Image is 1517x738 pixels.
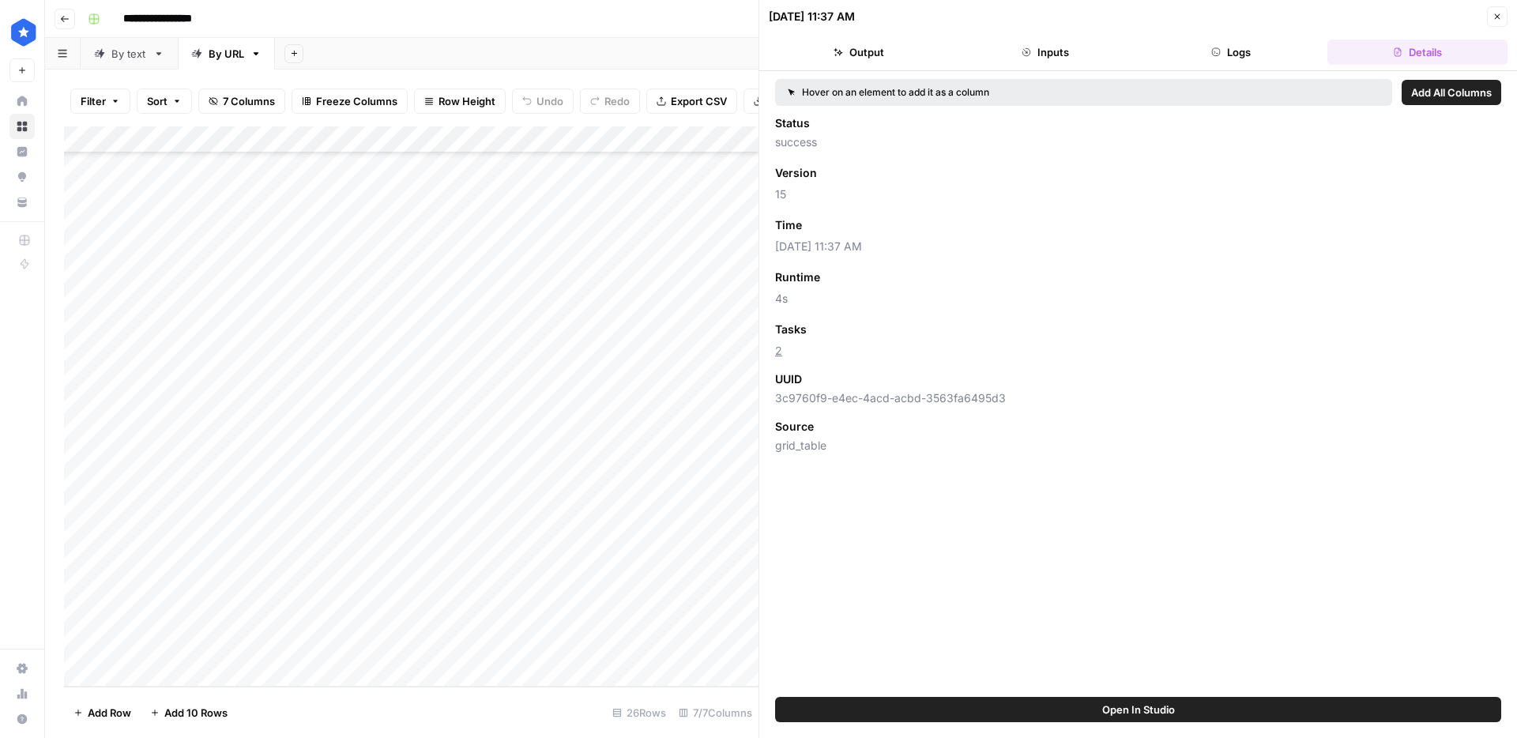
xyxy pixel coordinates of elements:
button: Open In Studio [775,697,1501,722]
button: Inputs [955,40,1135,65]
span: 7 Columns [223,93,275,109]
div: 26 Rows [606,700,672,725]
span: Sort [147,93,168,109]
a: Insights [9,139,35,164]
div: By URL [209,46,244,62]
span: Row Height [439,93,495,109]
span: Freeze Columns [316,93,397,109]
button: Help + Support [9,706,35,732]
button: 7 Columns [198,88,285,114]
button: Undo [512,88,574,114]
span: Export CSV [671,93,727,109]
button: Add All Columns [1402,80,1501,105]
button: Output [769,40,949,65]
span: UUID [775,371,802,387]
span: Tasks [775,322,807,337]
button: Logs [1142,40,1322,65]
a: Usage [9,681,35,706]
span: Add 10 Rows [164,705,228,721]
button: Filter [70,88,130,114]
span: Filter [81,93,106,109]
span: success [775,134,1501,150]
button: Add Row [64,700,141,725]
div: 7/7 Columns [672,700,758,725]
button: Details [1327,40,1508,65]
button: Add 10 Rows [141,700,237,725]
a: By text [81,38,178,70]
a: Your Data [9,190,35,215]
span: grid_table [775,438,1501,454]
a: Home [9,88,35,114]
span: Time [775,217,802,233]
button: Sort [137,88,192,114]
button: Workspace: ConsumerAffairs [9,13,35,52]
a: Browse [9,114,35,139]
span: Add Row [88,705,131,721]
span: Redo [604,93,630,109]
span: Undo [536,93,563,109]
span: Source [775,419,814,435]
span: 15 [775,186,1501,202]
a: Opportunities [9,164,35,190]
span: [DATE] 11:37 AM [775,239,1501,254]
button: Redo [580,88,640,114]
button: Freeze Columns [292,88,408,114]
a: 2 [775,344,782,357]
button: Export CSV [646,88,737,114]
button: Row Height [414,88,506,114]
span: Runtime [775,269,820,285]
img: ConsumerAffairs Logo [9,18,38,47]
div: Hover on an element to add it as a column [788,85,1184,100]
a: By URL [178,38,275,70]
span: 3c9760f9-e4ec-4acd-acbd-3563fa6495d3 [775,390,1501,406]
span: Open In Studio [1102,702,1175,717]
div: By text [111,46,147,62]
a: Settings [9,656,35,681]
span: 4s [775,291,1501,307]
span: Version [775,165,817,181]
div: [DATE] 11:37 AM [769,9,855,24]
span: Add All Columns [1411,85,1492,100]
span: Status [775,115,810,131]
